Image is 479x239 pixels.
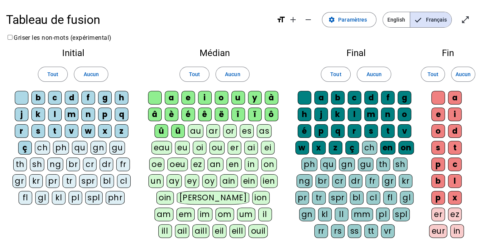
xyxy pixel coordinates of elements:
button: Aucun [451,67,475,82]
button: Tout [38,67,68,82]
h2: Initial [12,48,134,58]
div: oeu [167,158,188,171]
mat-icon: remove [304,15,313,24]
button: Entrer en plein écran [458,12,473,27]
div: w [295,141,309,155]
div: gr [12,174,26,188]
div: w [81,124,95,138]
div: gl [35,191,49,205]
mat-icon: add [289,15,298,24]
div: y [248,91,262,105]
div: c [348,91,361,105]
div: ph [53,141,69,155]
div: z [115,124,128,138]
div: x [98,124,112,138]
div: br [66,158,80,171]
div: rr [314,224,328,238]
div: ill [158,224,172,238]
div: ou [209,141,225,155]
div: aill [192,224,209,238]
div: pl [376,208,390,221]
span: Aucun [83,70,98,79]
div: è [165,108,178,121]
div: ey [185,174,199,188]
input: Griser les non-mots (expérimental) [8,35,12,40]
div: th [13,158,27,171]
div: pr [46,174,59,188]
div: eau [151,141,172,155]
div: â [148,108,162,121]
div: a [165,91,178,105]
div: cl [117,174,131,188]
div: [PERSON_NAME] [177,191,249,205]
div: f [381,91,395,105]
div: th [376,158,390,171]
div: a [314,91,328,105]
div: i [198,91,212,105]
button: Tout [321,67,351,82]
div: î [231,108,245,121]
div: ï [248,108,262,121]
h2: Médian [146,48,283,58]
div: ng [296,174,312,188]
div: û [154,124,168,138]
div: ai [244,141,258,155]
h2: Final [295,48,417,58]
div: sh [393,158,407,171]
div: n [381,108,395,121]
div: tr [312,191,326,205]
div: é [298,124,311,138]
div: c [448,158,462,171]
div: ch [362,141,377,155]
div: o [398,108,411,121]
div: ch [35,141,50,155]
div: n [81,108,95,121]
div: oe [149,158,164,171]
span: Aucun [456,70,471,79]
div: in [245,158,258,171]
div: t [48,124,62,138]
button: Aucun [215,67,250,82]
div: ein [241,174,258,188]
div: ç [18,141,32,155]
mat-icon: open_in_full [461,15,470,24]
div: ll [335,208,348,221]
span: Tout [47,70,58,79]
span: Tout [330,70,341,79]
div: um [237,208,255,221]
div: cr [332,174,346,188]
div: é [181,108,195,121]
div: spl [393,208,410,221]
div: qu [72,141,87,155]
span: English [383,12,410,27]
div: er [228,141,241,155]
div: j [314,108,328,121]
div: pr [295,191,309,205]
button: Tout [421,67,445,82]
div: spl [85,191,103,205]
div: p [431,158,445,171]
div: x [312,141,326,155]
div: g [398,91,411,105]
div: v [398,124,411,138]
div: i [448,108,462,121]
div: pl [69,191,82,205]
button: Tout [179,67,209,82]
div: gn [339,158,355,171]
div: en [226,158,242,171]
div: es [240,124,254,138]
h2: Fin [429,48,467,58]
div: d [364,91,378,105]
span: Aucun [225,70,240,79]
div: as [257,124,271,138]
div: a [448,91,462,105]
div: o [215,91,228,105]
div: fl [19,191,32,205]
span: Tout [189,70,200,79]
h1: Tableau de fusion [6,8,270,32]
div: an [208,158,223,171]
div: r [15,124,28,138]
div: t [448,141,462,155]
div: j [15,108,28,121]
div: s [431,141,445,155]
